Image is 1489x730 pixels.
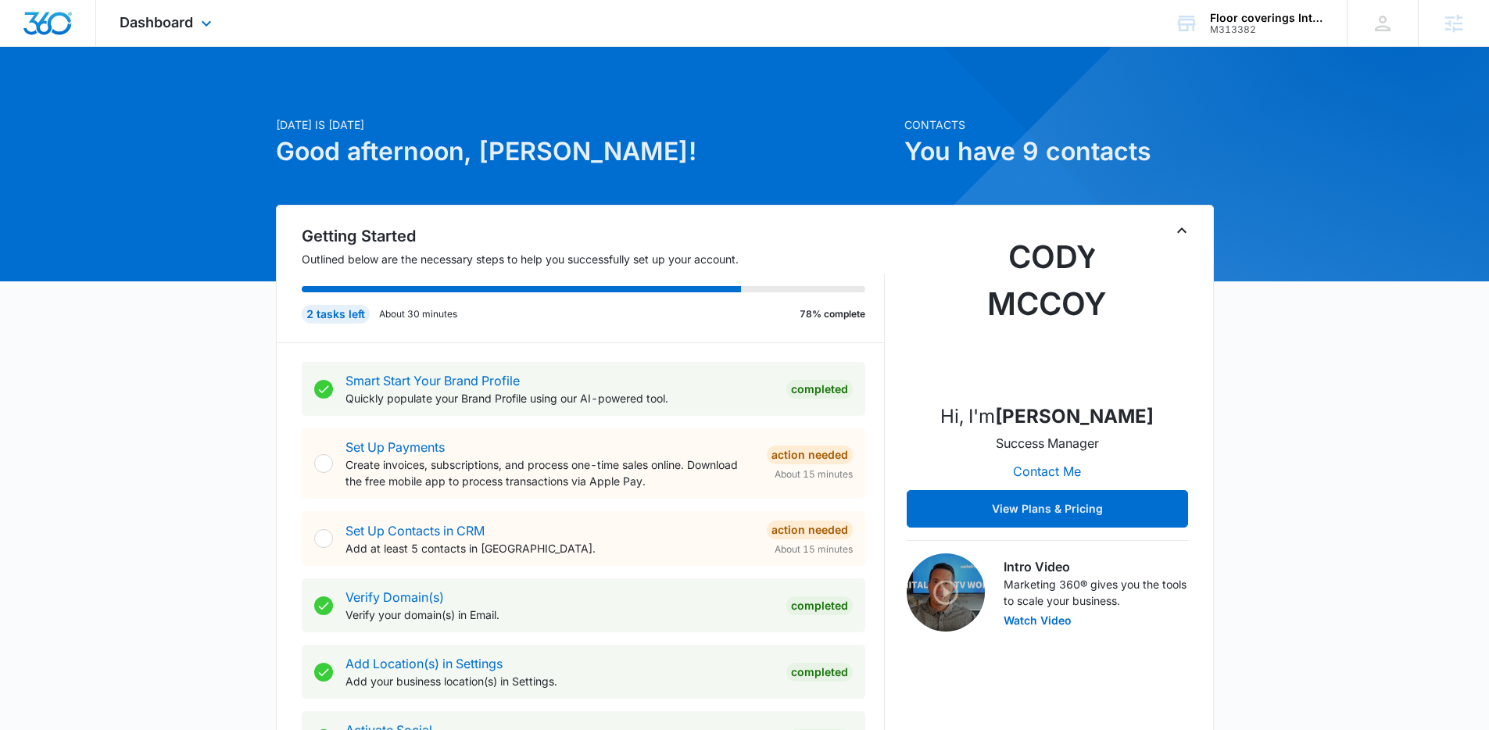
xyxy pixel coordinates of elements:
strong: [PERSON_NAME] [995,405,1154,428]
div: Completed [786,380,853,399]
div: Action Needed [767,446,853,464]
span: About 15 minutes [775,542,853,556]
button: Watch Video [1004,615,1072,626]
p: 78% complete [800,307,865,321]
img: Intro Video [907,553,985,632]
div: Completed [786,663,853,682]
div: Action Needed [767,521,853,539]
a: Smart Start Your Brand Profile [345,373,520,388]
p: Add your business location(s) in Settings. [345,673,774,689]
button: View Plans & Pricing [907,490,1188,528]
div: Completed [786,596,853,615]
button: Toggle Collapse [1172,221,1191,240]
h1: You have 9 contacts [904,133,1214,170]
p: Create invoices, subscriptions, and process one-time sales online. Download the free mobile app t... [345,456,754,489]
span: About 15 minutes [775,467,853,481]
div: account id [1210,24,1324,35]
p: About 30 minutes [379,307,457,321]
p: Contacts [904,116,1214,133]
p: Verify your domain(s) in Email. [345,607,774,623]
p: [DATE] is [DATE] [276,116,895,133]
p: Outlined below are the necessary steps to help you successfully set up your account. [302,251,885,267]
h2: Getting Started [302,224,885,248]
p: Success Manager [996,434,1099,453]
p: Hi, I'm [940,403,1154,431]
h3: Intro Video [1004,557,1188,576]
p: Marketing 360® gives you the tools to scale your business. [1004,576,1188,609]
a: Verify Domain(s) [345,589,444,605]
div: account name [1210,12,1324,24]
h1: Good afternoon, [PERSON_NAME]! [276,133,895,170]
a: Set Up Contacts in CRM [345,523,485,539]
p: Quickly populate your Brand Profile using our AI-powered tool. [345,390,774,406]
button: Contact Me [997,453,1097,490]
span: Dashboard [120,14,193,30]
img: Cody McCoy [969,234,1126,390]
a: Add Location(s) in Settings [345,656,503,671]
p: Add at least 5 contacts in [GEOGRAPHIC_DATA]. [345,540,754,556]
a: Set Up Payments [345,439,445,455]
div: 2 tasks left [302,305,370,324]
